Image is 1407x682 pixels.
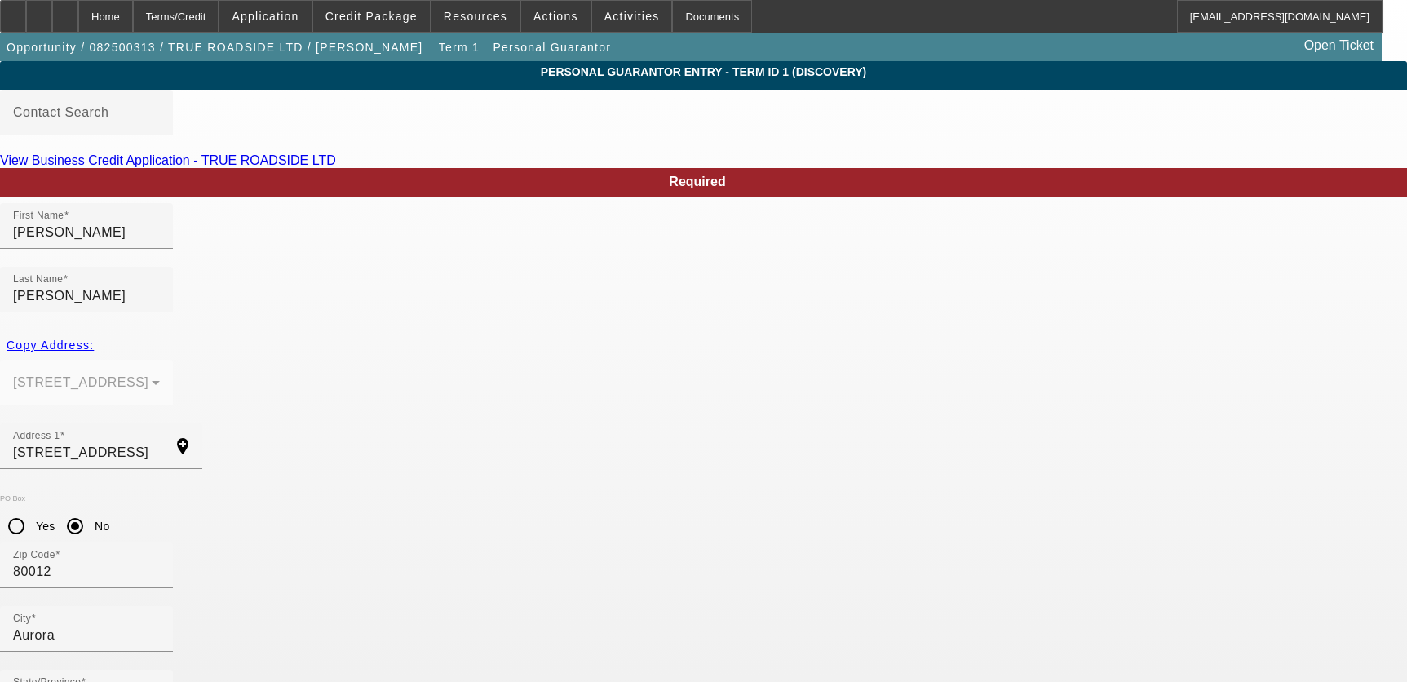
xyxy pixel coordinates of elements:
[521,1,591,32] button: Actions
[33,518,55,534] label: Yes
[1298,32,1380,60] a: Open Ticket
[13,431,60,441] mat-label: Address 1
[12,65,1395,78] span: Personal Guarantor Entry - Term ID 1 (Discovery)
[7,41,423,54] span: Opportunity / 082500313 / TRUE ROADSIDE LTD / [PERSON_NAME]
[493,41,611,54] span: Personal Guarantor
[604,10,660,23] span: Activities
[13,274,63,285] mat-label: Last Name
[439,41,480,54] span: Term 1
[533,10,578,23] span: Actions
[669,175,725,188] span: Required
[13,550,55,560] mat-label: Zip Code
[489,33,615,62] button: Personal Guarantor
[219,1,311,32] button: Application
[232,10,299,23] span: Application
[13,105,108,119] mat-label: Contact Search
[431,1,520,32] button: Resources
[325,10,418,23] span: Credit Package
[433,33,485,62] button: Term 1
[163,436,202,456] mat-icon: add_location
[91,518,109,534] label: No
[7,339,94,352] span: Copy Address:
[592,1,672,32] button: Activities
[313,1,430,32] button: Credit Package
[444,10,507,23] span: Resources
[13,210,64,221] mat-label: First Name
[13,613,31,624] mat-label: City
